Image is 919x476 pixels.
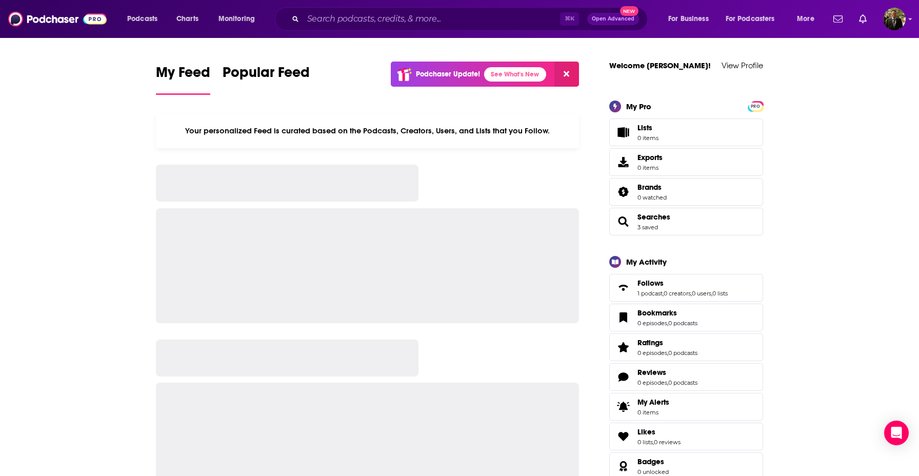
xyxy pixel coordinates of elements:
[637,427,681,437] a: Likes
[637,290,663,297] a: 1 podcast
[637,398,669,407] span: My Alerts
[749,102,762,109] a: PRO
[637,368,697,377] a: Reviews
[285,7,657,31] div: Search podcasts, credits, & more...
[663,290,664,297] span: ,
[211,11,268,27] button: open menu
[637,134,658,142] span: 0 items
[613,214,633,229] a: Searches
[613,459,633,473] a: Badges
[691,290,692,297] span: ,
[637,308,697,318] a: Bookmarks
[170,11,205,27] a: Charts
[668,379,697,386] a: 0 podcasts
[637,224,658,231] a: 3 saved
[883,8,906,30] span: Logged in as david40333
[637,439,653,446] a: 0 lists
[609,363,763,391] span: Reviews
[883,8,906,30] button: Show profile menu
[156,64,210,87] span: My Feed
[127,12,157,26] span: Podcasts
[156,113,579,148] div: Your personalized Feed is curated based on the Podcasts, Creators, Users, and Lists that you Follow.
[637,164,663,171] span: 0 items
[637,308,677,318] span: Bookmarks
[120,11,171,27] button: open menu
[218,12,255,26] span: Monitoring
[637,338,697,347] a: Ratings
[592,16,634,22] span: Open Advanced
[609,274,763,302] span: Follows
[637,427,655,437] span: Likes
[416,70,480,78] p: Podchaser Update!
[637,194,667,201] a: 0 watched
[637,123,658,132] span: Lists
[637,368,666,377] span: Reviews
[667,379,668,386] span: ,
[668,320,697,327] a: 0 podcasts
[637,320,667,327] a: 0 episodes
[829,10,847,28] a: Show notifications dropdown
[653,439,654,446] span: ,
[484,67,546,82] a: See What's New
[883,8,906,30] img: User Profile
[613,281,633,295] a: Follows
[722,61,763,70] a: View Profile
[637,409,669,416] span: 0 items
[156,64,210,95] a: My Feed
[637,279,728,288] a: Follows
[587,13,639,25] button: Open AdvancedNew
[626,257,667,267] div: My Activity
[613,340,633,354] a: Ratings
[692,290,711,297] a: 0 users
[637,457,664,466] span: Badges
[637,349,667,356] a: 0 episodes
[637,153,663,162] span: Exports
[613,429,633,444] a: Likes
[637,338,663,347] span: Ratings
[609,118,763,146] a: Lists
[609,333,763,361] span: Ratings
[176,12,198,26] span: Charts
[613,185,633,199] a: Brands
[609,393,763,421] a: My Alerts
[637,468,669,475] a: 0 unlocked
[223,64,310,95] a: Popular Feed
[637,123,652,132] span: Lists
[667,320,668,327] span: ,
[637,457,669,466] a: Badges
[637,279,664,288] span: Follows
[855,10,871,28] a: Show notifications dropdown
[664,290,691,297] a: 0 creators
[613,400,633,414] span: My Alerts
[668,12,709,26] span: For Business
[8,9,107,29] img: Podchaser - Follow, Share and Rate Podcasts
[613,310,633,325] a: Bookmarks
[637,183,667,192] a: Brands
[613,370,633,384] a: Reviews
[667,349,668,356] span: ,
[719,11,790,27] button: open menu
[797,12,814,26] span: More
[884,421,909,445] div: Open Intercom Messenger
[637,183,662,192] span: Brands
[613,155,633,169] span: Exports
[711,290,712,297] span: ,
[609,304,763,331] span: Bookmarks
[609,208,763,235] span: Searches
[637,212,670,222] a: Searches
[626,102,651,111] div: My Pro
[661,11,722,27] button: open menu
[668,349,697,356] a: 0 podcasts
[609,148,763,176] a: Exports
[613,125,633,140] span: Lists
[712,290,728,297] a: 0 lists
[790,11,827,27] button: open menu
[749,103,762,110] span: PRO
[303,11,560,27] input: Search podcasts, credits, & more...
[560,12,579,26] span: ⌘ K
[609,178,763,206] span: Brands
